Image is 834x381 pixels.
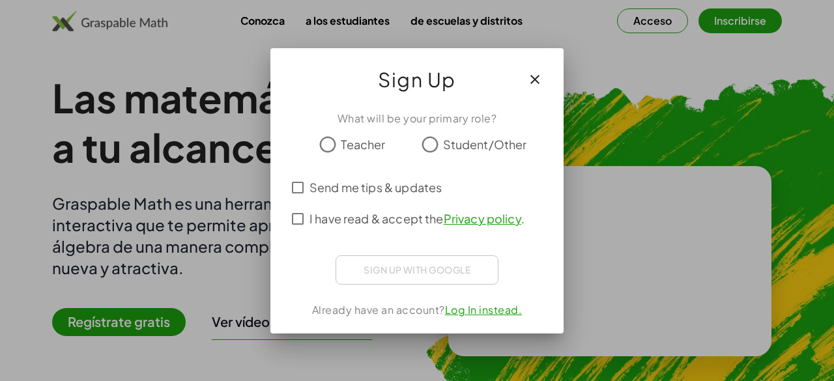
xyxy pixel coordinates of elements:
a: Log In instead. [445,303,523,317]
span: Student/Other [443,135,527,153]
span: Send me tips & updates [309,178,442,196]
span: Sign Up [378,64,456,95]
span: Teacher [341,135,385,153]
div: What will be your primary role? [286,111,548,126]
a: Privacy policy [444,211,521,226]
div: Already have an account? [286,302,548,318]
span: I have read & accept the . [309,210,525,227]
